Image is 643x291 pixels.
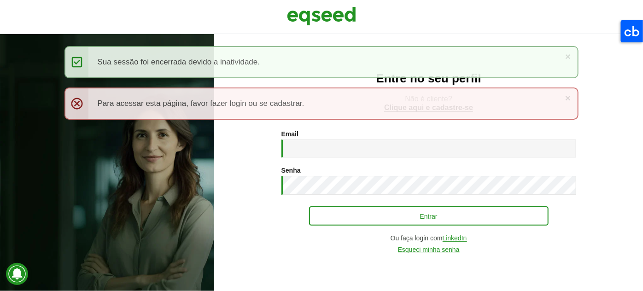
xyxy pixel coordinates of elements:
[398,246,460,253] a: Esqueci minha senha
[443,235,467,242] a: LinkedIn
[287,5,356,28] img: EqSeed Logo
[565,52,571,61] a: ×
[64,87,579,120] div: Para acessar esta página, favor fazer login ou se cadastrar.
[565,93,571,103] a: ×
[309,206,549,226] button: Entrar
[281,131,298,137] label: Email
[281,167,301,174] label: Senha
[64,46,579,78] div: Sua sessão foi encerrada devido a inatividade.
[281,235,576,242] div: Ou faça login com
